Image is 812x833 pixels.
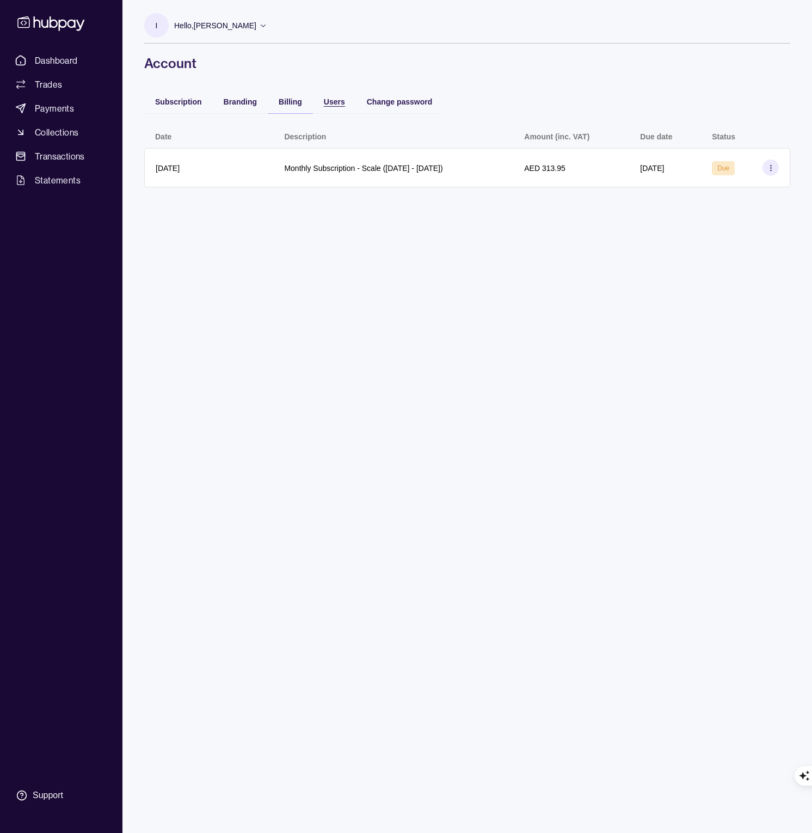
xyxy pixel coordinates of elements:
[717,164,729,172] span: Due
[279,97,302,106] span: Billing
[11,75,112,94] a: Trades
[524,132,589,141] p: Amount (inc. VAT)
[367,97,433,106] span: Change password
[224,97,257,106] span: Branding
[174,20,256,32] p: Hello, [PERSON_NAME]
[11,99,112,118] a: Payments
[11,51,112,70] a: Dashboard
[284,164,442,173] p: Monthly Subscription - Scale ([DATE] - [DATE])
[155,132,171,141] p: Date
[640,132,672,141] p: Due date
[35,174,81,187] span: Statements
[35,126,78,139] span: Collections
[11,170,112,190] a: Statements
[144,54,790,72] h1: Account
[35,150,85,163] span: Transactions
[284,132,326,141] p: Description
[155,97,202,106] span: Subscription
[11,146,112,166] a: Transactions
[324,97,345,106] span: Users
[35,54,78,67] span: Dashboard
[524,164,565,173] p: AED 313.95
[712,132,735,141] p: Status
[33,789,63,801] div: Support
[11,784,112,807] a: Support
[11,122,112,142] a: Collections
[156,164,180,173] p: [DATE]
[35,102,74,115] span: Payments
[640,164,664,173] p: [DATE]
[35,78,62,91] span: Trades
[156,20,158,32] p: I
